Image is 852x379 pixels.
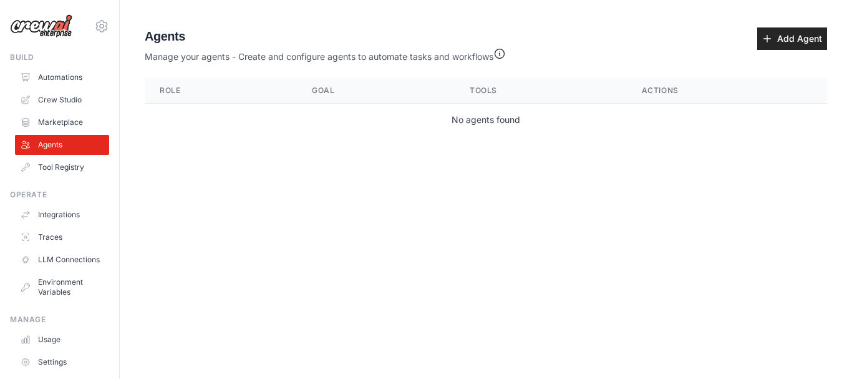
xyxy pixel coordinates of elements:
a: LLM Connections [15,250,109,270]
a: Usage [15,330,109,350]
a: Integrations [15,205,109,225]
h2: Agents [145,27,506,45]
th: Actions [627,78,827,104]
th: Goal [297,78,455,104]
a: Agents [15,135,109,155]
div: Build [10,52,109,62]
img: Logo [10,14,72,38]
td: No agents found [145,104,827,137]
a: Settings [15,352,109,372]
div: Operate [10,190,109,200]
p: Manage your agents - Create and configure agents to automate tasks and workflows [145,45,506,63]
div: Manage [10,315,109,325]
a: Add Agent [757,27,827,50]
th: Role [145,78,297,104]
a: Environment Variables [15,272,109,302]
a: Traces [15,227,109,247]
a: Crew Studio [15,90,109,110]
a: Automations [15,67,109,87]
a: Tool Registry [15,157,109,177]
th: Tools [455,78,627,104]
a: Marketplace [15,112,109,132]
